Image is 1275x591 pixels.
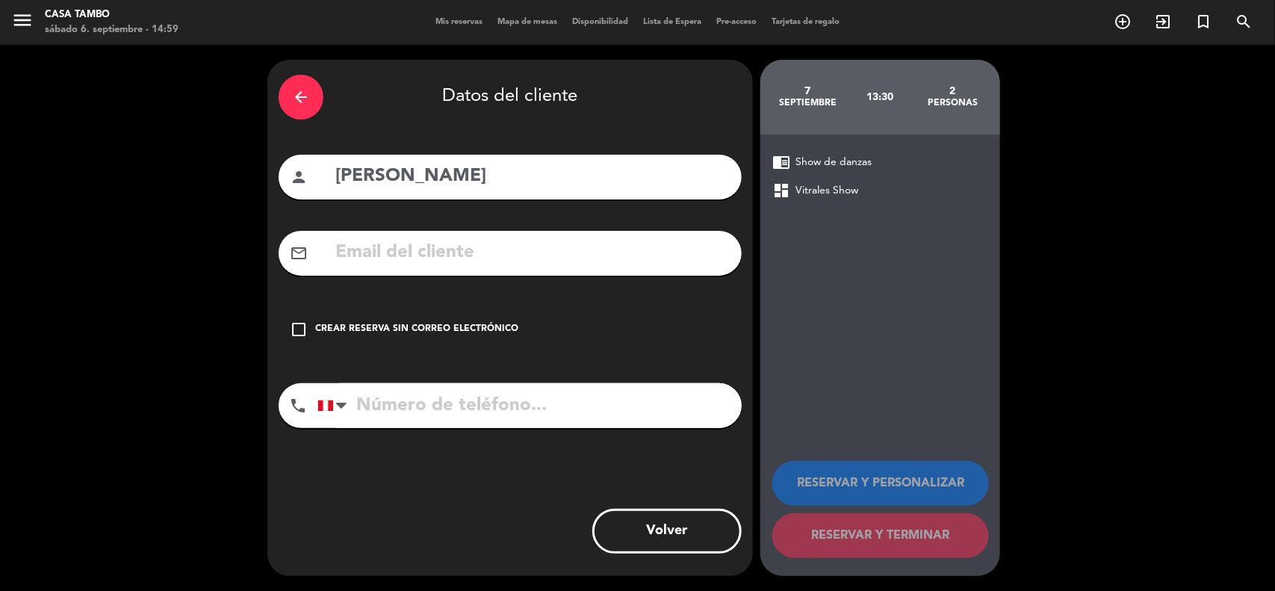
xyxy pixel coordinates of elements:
[772,182,790,199] span: dashboard
[334,161,730,192] input: Nombre del cliente
[279,71,742,123] div: Datos del cliente
[916,85,989,97] div: 2
[772,513,989,558] button: RESERVAR Y TERMINAR
[709,18,764,26] span: Pre-acceso
[290,321,308,338] i: check_box_outline_blank
[592,509,742,554] button: Volver
[292,88,310,106] i: arrow_back
[772,153,790,171] span: chrome_reader_mode
[772,97,844,109] div: septiembre
[45,7,179,22] div: Casa Tambo
[795,154,872,171] span: Show de danzas
[289,397,307,415] i: phone
[334,238,730,268] input: Email del cliente
[11,9,34,37] button: menu
[315,322,518,337] div: Crear reserva sin correo electrónico
[290,168,308,186] i: person
[11,9,34,31] i: menu
[290,244,308,262] i: mail_outline
[490,18,565,26] span: Mapa de mesas
[1194,13,1212,31] i: turned_in_not
[636,18,709,26] span: Lista de Espera
[772,461,989,506] button: RESERVAR Y PERSONALIZAR
[565,18,636,26] span: Disponibilidad
[772,85,844,97] div: 7
[1114,13,1132,31] i: add_circle_outline
[1235,13,1253,31] i: search
[1154,13,1172,31] i: exit_to_app
[764,18,847,26] span: Tarjetas de regalo
[795,182,858,199] span: Vitrales Show
[318,384,353,427] div: Peru (Perú): +51
[428,18,490,26] span: Mis reservas
[317,383,742,428] input: Número de teléfono...
[844,71,916,123] div: 13:30
[916,97,989,109] div: personas
[45,22,179,37] div: sábado 6. septiembre - 14:59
